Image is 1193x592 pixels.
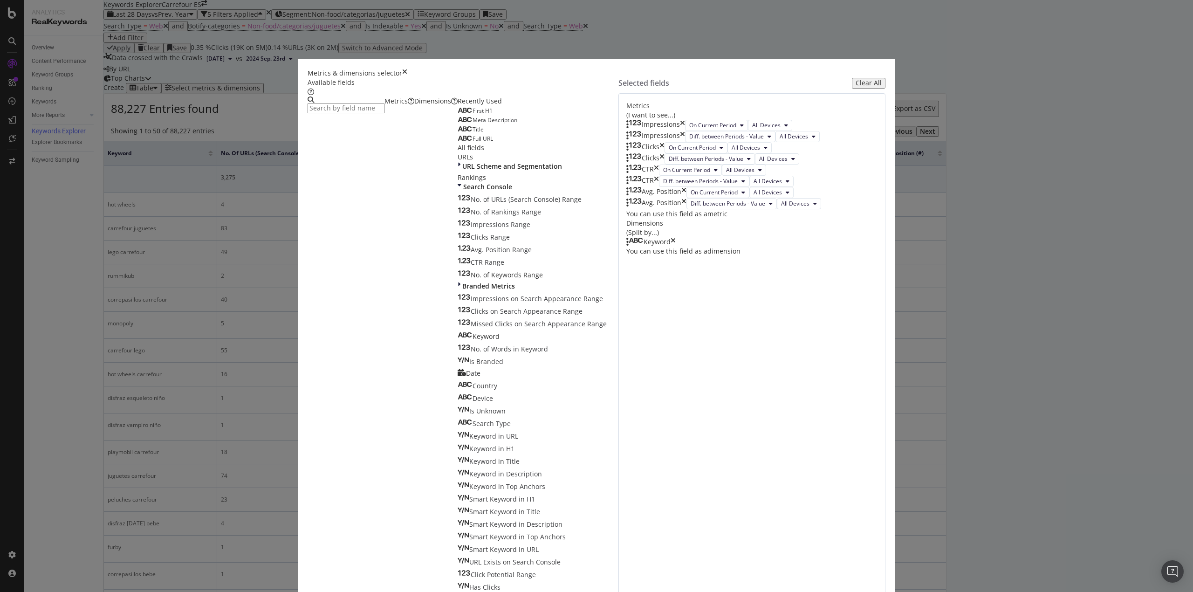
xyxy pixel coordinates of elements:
[618,78,669,89] div: Selected fields
[458,152,607,162] div: URLs
[463,182,512,191] span: Search Console
[689,132,764,140] span: Diff. between Periods - Value
[469,520,562,529] span: Smart Keyword in Description
[626,219,878,237] div: Dimensions
[626,198,878,209] div: Avg. PositiontimesDiff. between Periods - ValueAll Devices
[749,176,794,187] button: All Devices
[726,166,754,174] span: All Devices
[681,198,686,209] div: times
[626,153,878,165] div: ClickstimesDiff. between Periods - ValueAll Devices
[749,187,794,198] button: All Devices
[659,165,722,176] button: On Current Period
[469,545,539,554] span: Smart Keyword in URL
[663,177,738,185] span: Diff. between Periods - Value
[626,209,878,219] div: You can use this field as a metric
[473,419,511,428] span: Search Type
[471,245,532,254] span: Avg. Position Range
[458,96,607,106] div: Recently Used
[471,570,536,579] span: Click Potential Range
[458,143,607,152] div: All fields
[671,237,676,247] div: times
[626,176,878,187] div: CTRtimesDiff. between Periods - ValueAll Devices
[659,153,665,165] div: times
[473,125,484,133] span: Title
[471,270,543,279] span: No. of Keywords Range
[659,176,749,187] button: Diff. between Periods - Value
[665,142,727,153] button: On Current Period
[759,155,788,163] span: All Devices
[642,142,659,153] div: Clicks
[748,120,792,131] button: All Devices
[642,120,680,131] div: Impressions
[752,121,781,129] span: All Devices
[308,69,402,78] div: Metrics & dimensions selector
[663,166,710,174] span: On Current Period
[458,173,607,182] div: Rankings
[780,132,808,140] span: All Devices
[686,198,777,209] button: Diff. between Periods - Value
[471,233,510,241] span: Clicks Range
[754,177,782,185] span: All Devices
[644,237,671,247] div: Keyword
[642,165,654,176] div: CTR
[642,198,681,209] div: Avg. Position
[471,220,530,229] span: Impressions Range
[686,187,749,198] button: On Current Period
[469,558,561,566] span: URL Exists on Search Console
[469,532,566,541] span: Smart Keyword in Top Anchors
[691,188,738,196] span: On Current Period
[626,101,878,120] div: Metrics
[626,120,878,131] div: ImpressionstimesOn Current PeriodAll Devices
[414,96,458,106] div: Dimensions
[654,176,659,187] div: times
[469,482,545,491] span: Keyword in Top Anchors
[681,187,686,198] div: times
[473,116,517,124] span: Meta Description
[685,131,775,142] button: Diff. between Periods - Value
[732,144,760,151] span: All Devices
[856,79,882,87] div: Clear All
[308,103,384,113] input: Search by field name
[626,142,878,153] div: ClickstimesOn Current PeriodAll Devices
[473,381,497,390] span: Country
[473,135,493,143] span: Full URL
[469,495,535,503] span: Smart Keyword in H1
[659,142,665,153] div: times
[626,237,878,247] div: Keywordtimes
[689,121,736,129] span: On Current Period
[469,583,501,592] span: Has Clicks
[626,247,878,256] div: You can use this field as a dimension
[469,432,518,441] span: Keyword in URL
[775,131,820,142] button: All Devices
[469,444,514,453] span: Keyword in H1
[852,78,885,89] button: Clear All
[402,69,407,78] div: times
[469,406,506,415] span: Is Unknown
[680,120,685,131] div: times
[471,307,583,316] span: Clicks on Search Appearance Range
[781,200,809,207] span: All Devices
[727,142,772,153] button: All Devices
[654,165,659,176] div: times
[471,258,504,267] span: CTR Range
[471,319,607,328] span: Missed Clicks on Search Appearance Range
[626,165,878,176] div: CTRtimesOn Current PeriodAll Devices
[626,187,878,198] div: Avg. PositiontimesOn Current PeriodAll Devices
[642,153,659,165] div: Clicks
[685,120,748,131] button: On Current Period
[308,78,607,87] div: Available fields
[473,332,500,341] span: Keyword
[384,96,414,106] div: Metrics
[469,469,542,478] span: Keyword in Description
[473,107,493,115] span: First H1
[665,153,755,165] button: Diff. between Periods - Value
[469,357,503,366] span: Is Branded
[669,155,743,163] span: Diff. between Periods - Value
[1161,560,1184,583] div: Open Intercom Messenger
[471,294,603,303] span: Impressions on Search Appearance Range
[471,344,548,353] span: No. of Words in Keyword
[680,131,685,142] div: times
[626,228,878,237] div: (Split by...)
[754,188,782,196] span: All Devices
[462,282,515,290] span: Branded Metrics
